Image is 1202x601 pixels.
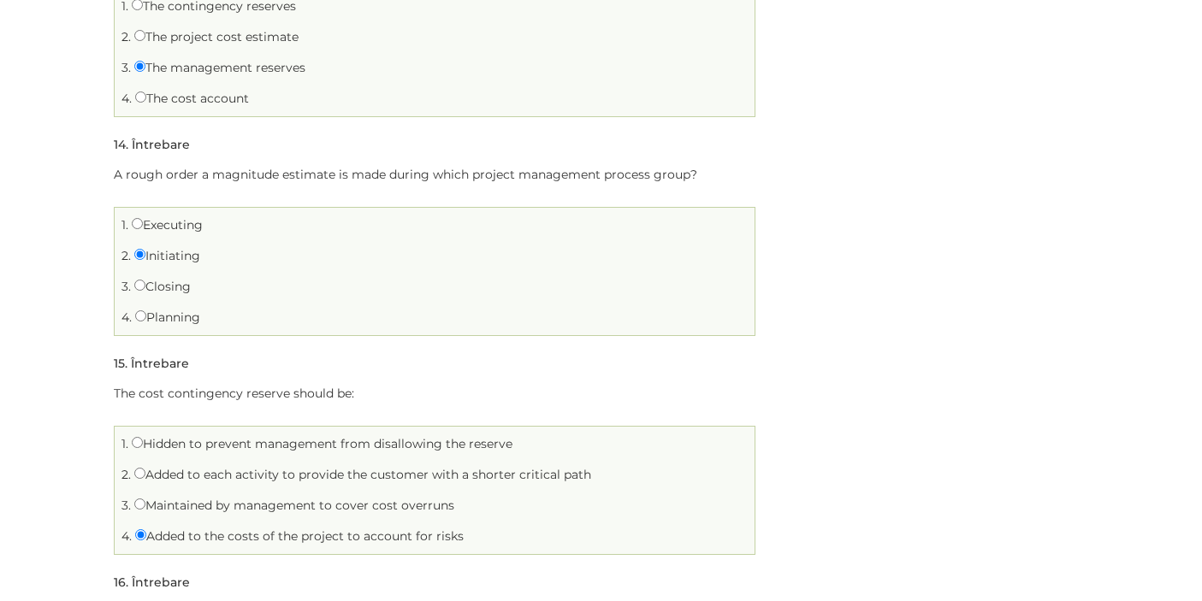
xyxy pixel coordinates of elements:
[114,357,189,370] h5: . Întrebare
[132,436,512,451] label: Hidden to prevent management from disallowing the reserve
[121,29,131,44] span: 2.
[114,356,125,371] span: 15
[132,437,143,448] input: Hidden to prevent management from disallowing the reserve
[135,528,464,544] label: Added to the costs of the project to account for risks
[121,436,128,451] span: 1.
[121,91,132,106] span: 4.
[134,249,145,260] input: Initiating
[121,528,132,544] span: 4.
[132,217,203,233] label: Executing
[121,60,131,75] span: 3.
[134,280,145,291] input: Closing
[134,467,591,482] label: Added to each activity to provide the customer with a shorter critical path
[114,138,190,151] h5: . Întrebare
[121,498,131,513] span: 3.
[132,218,143,229] input: Executing
[134,498,454,513] label: Maintained by management to cover cost overruns
[121,248,131,263] span: 2.
[121,309,132,325] span: 4.
[121,217,128,233] span: 1.
[121,279,131,294] span: 3.
[134,61,145,72] input: The management reserves
[134,279,191,294] label: Closing
[114,164,755,186] p: A rough order a magnitude estimate is made during which project management process group?
[114,576,190,589] h5: . Întrebare
[134,60,305,75] label: The management reserves
[135,529,146,540] input: Added to the costs of the project to account for risks
[134,498,145,510] input: Maintained by management to cover cost overruns
[134,248,200,263] label: Initiating
[114,137,126,152] span: 14
[114,574,126,590] span: 16
[134,30,145,41] input: The project cost estimate
[121,467,131,482] span: 2.
[134,468,145,479] input: Added to each activity to provide the customer with a shorter critical path
[135,91,249,106] label: The cost account
[134,29,299,44] label: The project cost estimate
[135,309,200,325] label: Planning
[135,91,146,103] input: The cost account
[114,383,755,404] p: The cost contingency reserve should be:
[135,310,146,321] input: Planning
